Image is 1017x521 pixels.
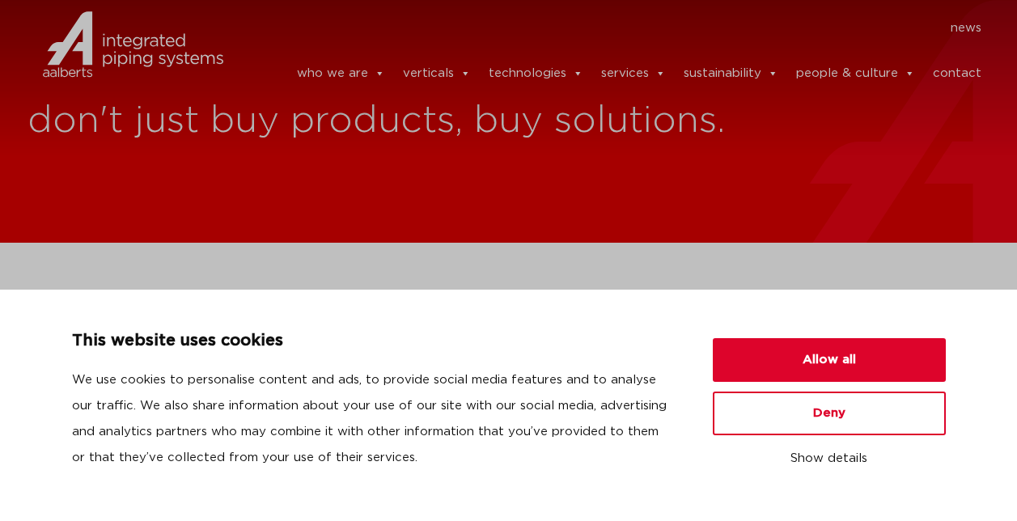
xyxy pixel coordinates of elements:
[403,57,471,90] a: verticals
[933,57,981,90] a: contact
[72,328,674,354] p: This website uses cookies
[713,445,946,472] button: Show details
[248,15,982,41] nav: Menu
[951,15,981,41] a: news
[489,57,583,90] a: technologies
[713,338,946,382] button: Allow all
[713,392,946,435] button: Deny
[72,367,674,471] p: We use cookies to personalise content and ads, to provide social media features and to analyse ou...
[796,57,915,90] a: people & culture
[684,57,778,90] a: sustainability
[601,57,666,90] a: services
[297,57,385,90] a: who we are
